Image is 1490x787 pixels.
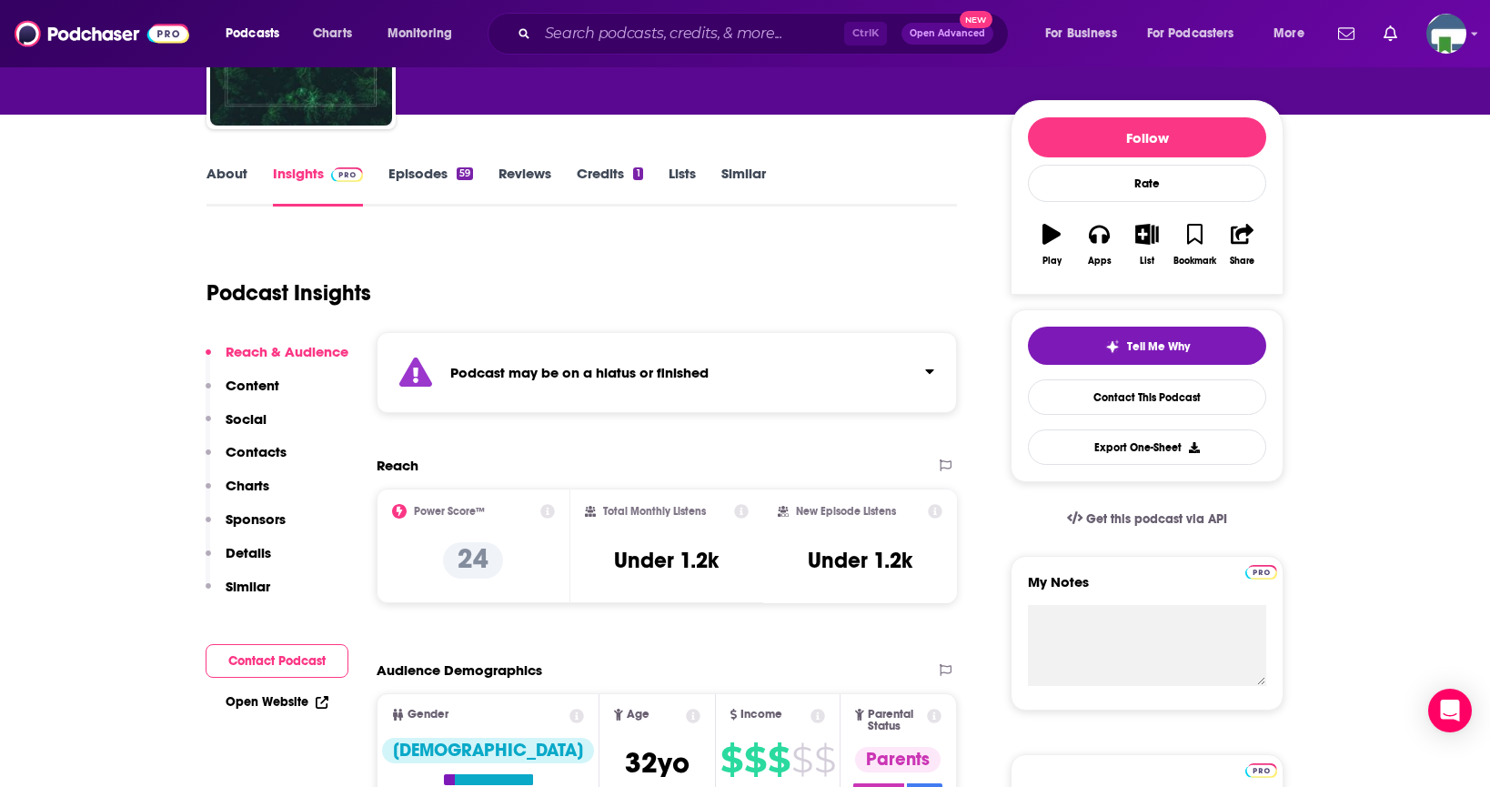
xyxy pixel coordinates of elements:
div: Bookmark [1173,256,1216,267]
button: Open AdvancedNew [901,23,993,45]
span: Get this podcast via API [1086,511,1227,527]
input: Search podcasts, credits, & more... [538,19,844,48]
button: Show profile menu [1426,14,1466,54]
a: Contact This Podcast [1028,379,1266,415]
h3: Under 1.2k [614,547,719,574]
a: Get this podcast via API [1052,497,1242,541]
button: Similar [206,578,270,611]
button: Content [206,377,279,410]
button: open menu [1135,19,1261,48]
span: More [1274,21,1304,46]
span: $ [720,745,742,774]
a: Show notifications dropdown [1376,18,1404,49]
p: Similar [226,578,270,595]
span: Ctrl K [844,22,887,45]
button: List [1123,212,1171,277]
div: Rate [1028,165,1266,202]
img: Podchaser Pro [1245,565,1277,580]
a: Similar [721,165,766,207]
img: tell me why sparkle [1105,339,1120,354]
span: $ [768,745,790,774]
div: Apps [1088,256,1112,267]
button: Charts [206,477,269,510]
p: Details [226,544,271,561]
p: Charts [226,477,269,494]
a: Pro website [1245,562,1277,580]
button: Follow [1028,117,1266,157]
div: 1 [633,167,642,180]
h2: New Episode Listens [796,505,896,518]
p: 24 [443,542,503,579]
span: Age [627,709,649,721]
a: Show notifications dropdown [1331,18,1362,49]
span: Tell Me Why [1127,339,1190,354]
img: User Profile [1426,14,1466,54]
div: List [1140,256,1154,267]
a: InsightsPodchaser Pro [273,165,363,207]
button: tell me why sparkleTell Me Why [1028,327,1266,365]
button: Contact Podcast [206,644,348,678]
a: Credits1 [577,165,642,207]
section: Click to expand status details [377,332,957,413]
div: Open Intercom Messenger [1428,689,1472,732]
button: Contacts [206,443,287,477]
button: Apps [1075,212,1123,277]
button: open menu [213,19,303,48]
span: Charts [313,21,352,46]
span: New [960,11,992,28]
img: Podchaser Pro [331,167,363,182]
p: Contacts [226,443,287,460]
img: Podchaser Pro [1245,763,1277,778]
strong: Podcast may be on a hiatus or finished [450,364,709,381]
a: Episodes59 [388,165,473,207]
span: $ [744,745,766,774]
button: Sponsors [206,510,286,544]
div: Share [1230,256,1254,267]
a: Pro website [1245,761,1277,778]
span: Parental Status [868,709,924,732]
span: $ [814,745,835,774]
h2: Power Score™ [414,505,485,518]
p: Reach & Audience [226,343,348,360]
a: Reviews [498,165,551,207]
span: Open Advanced [910,29,985,38]
p: Social [226,410,267,428]
div: [DEMOGRAPHIC_DATA] [382,738,594,763]
a: Lists [669,165,696,207]
span: Logged in as KCMedia [1426,14,1466,54]
p: Content [226,377,279,394]
span: Gender [408,709,448,721]
button: Social [206,410,267,444]
span: Monitoring [388,21,452,46]
a: Open Website [226,694,328,710]
div: Search podcasts, credits, & more... [505,13,1026,55]
a: About [206,165,247,207]
button: Reach & Audience [206,343,348,377]
h3: Under 1.2k [808,547,912,574]
button: open menu [1261,19,1327,48]
h2: Total Monthly Listens [603,505,706,518]
div: Play [1042,256,1062,267]
label: My Notes [1028,573,1266,605]
h1: Podcast Insights [206,279,371,307]
span: $ [791,745,812,774]
button: Bookmark [1171,212,1218,277]
button: Share [1219,212,1266,277]
h2: Reach [377,457,418,474]
span: 32 yo [625,745,690,781]
h2: Audience Demographics [377,661,542,679]
button: Play [1028,212,1075,277]
span: For Podcasters [1147,21,1234,46]
span: Podcasts [226,21,279,46]
p: Sponsors [226,510,286,528]
img: Podchaser - Follow, Share and Rate Podcasts [15,16,189,51]
div: Parents [855,747,941,772]
div: 59 [457,167,473,180]
button: Details [206,544,271,578]
button: open menu [1032,19,1140,48]
span: For Business [1045,21,1117,46]
a: Charts [301,19,363,48]
button: Export One-Sheet [1028,429,1266,465]
button: open menu [375,19,476,48]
